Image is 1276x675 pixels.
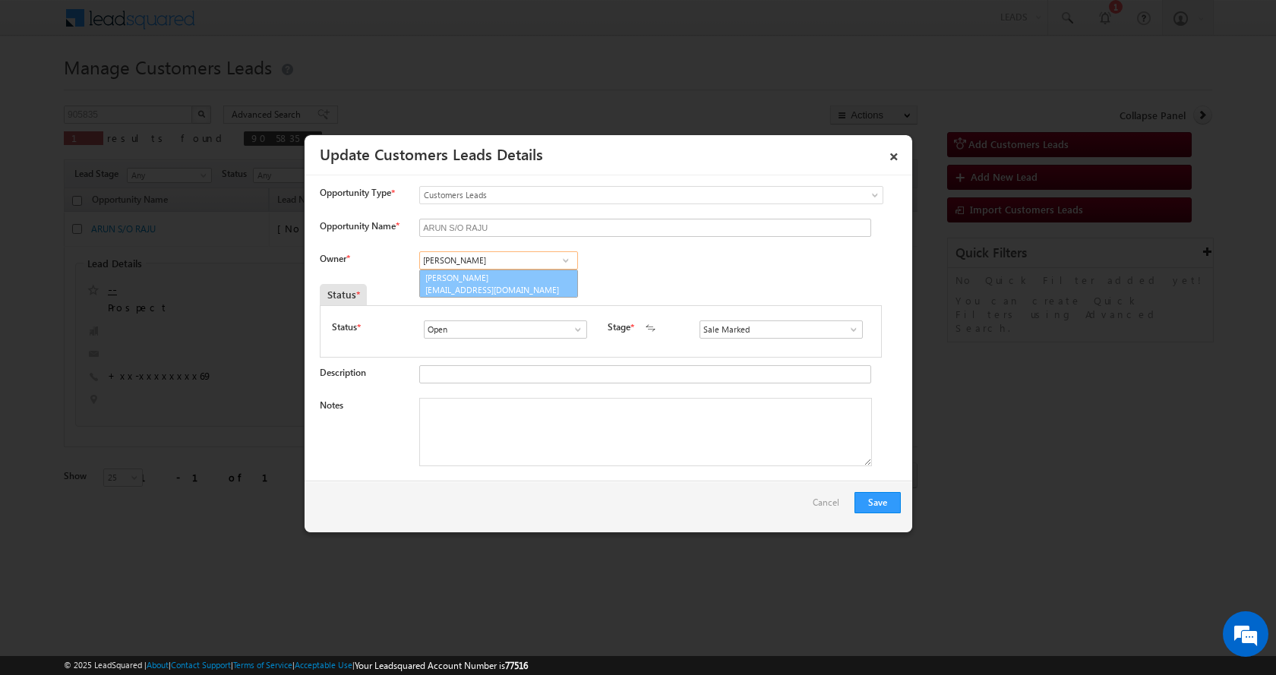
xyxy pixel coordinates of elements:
[420,188,821,202] span: Customers Leads
[320,284,367,305] div: Status
[854,492,901,513] button: Save
[425,284,562,295] span: [EMAIL_ADDRESS][DOMAIN_NAME]
[332,320,357,334] label: Status
[424,320,587,339] input: Type to Search
[20,140,277,455] textarea: Type your message and hit 'Enter'
[355,660,528,671] span: Your Leadsquared Account Number is
[171,660,231,670] a: Contact Support
[64,658,528,673] span: © 2025 LeadSquared | | | | |
[320,367,366,378] label: Description
[881,140,907,167] a: ×
[564,322,583,337] a: Show All Items
[840,322,859,337] a: Show All Items
[320,220,399,232] label: Opportunity Name
[207,468,276,488] em: Start Chat
[79,80,255,99] div: Chat with us now
[320,186,391,200] span: Opportunity Type
[419,270,578,298] a: [PERSON_NAME]
[419,186,883,204] a: Customers Leads
[320,253,349,264] label: Owner
[608,320,630,334] label: Stage
[419,251,578,270] input: Type to Search
[320,399,343,411] label: Notes
[249,8,286,44] div: Minimize live chat window
[147,660,169,670] a: About
[505,660,528,671] span: 77516
[320,143,543,164] a: Update Customers Leads Details
[700,320,863,339] input: Type to Search
[233,660,292,670] a: Terms of Service
[813,492,847,521] a: Cancel
[295,660,352,670] a: Acceptable Use
[556,253,575,268] a: Show All Items
[26,80,64,99] img: d_60004797649_company_0_60004797649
